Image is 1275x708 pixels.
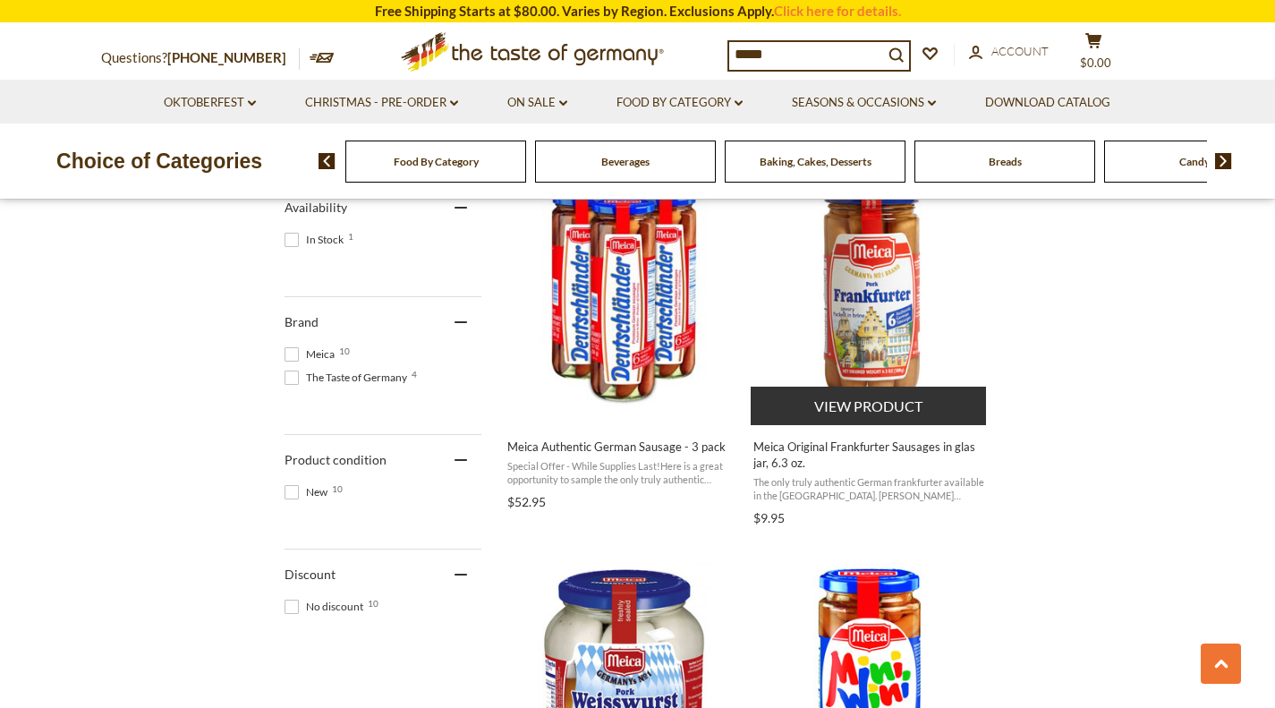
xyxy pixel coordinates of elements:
[751,172,988,409] img: Meica Original Frankfurter Sausages
[991,44,1049,58] span: Account
[1179,155,1210,168] a: Candy
[507,494,546,509] span: $52.95
[394,155,479,168] a: Food By Category
[285,314,319,329] span: Brand
[969,42,1049,62] a: Account
[285,200,347,215] span: Availability
[305,93,458,113] a: Christmas - PRE-ORDER
[1215,153,1232,169] img: next arrow
[774,3,901,19] a: Click here for details.
[792,93,936,113] a: Seasons & Occasions
[285,370,412,386] span: The Taste of Germany
[319,153,336,169] img: previous arrow
[507,93,567,113] a: On Sale
[412,370,417,379] span: 4
[101,47,300,70] p: Questions?
[505,157,742,516] a: Meica Authentic German Sausage - 3 pack
[1067,32,1121,77] button: $0.00
[753,510,785,525] span: $9.95
[285,232,349,248] span: In Stock
[1080,55,1111,70] span: $0.00
[164,93,256,113] a: Oktoberfest
[348,232,353,241] span: 1
[368,599,378,608] span: 10
[601,155,650,168] a: Beverages
[507,459,739,487] span: Special Offer - While Supplies Last!Here is a great opportunity to sample the only truly authenti...
[989,155,1022,168] a: Breads
[985,93,1110,113] a: Download Catalog
[753,439,985,471] span: Meica Original Frankfurter Sausages in glas jar, 6.3 oz.
[760,155,871,168] a: Baking, Cakes, Desserts
[285,346,340,363] span: Meica
[332,484,343,493] span: 10
[285,484,333,500] span: New
[507,439,739,455] span: Meica Authentic German Sausage - 3 pack
[285,452,387,467] span: Product condition
[753,475,985,503] span: The only truly authentic German frankfurter available in the [GEOGRAPHIC_DATA]. [PERSON_NAME] Sau...
[616,93,743,113] a: Food By Category
[285,599,369,615] span: No discount
[505,172,742,409] img: Special Offer! Meica Deutschlaender Sausages, 3 bottles
[167,49,286,65] a: [PHONE_NUMBER]
[285,567,336,582] span: Discount
[339,346,350,355] span: 10
[751,387,986,425] button: View product
[751,157,988,533] a: Meica Original Frankfurter Sausages in glas jar, 6.3 oz.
